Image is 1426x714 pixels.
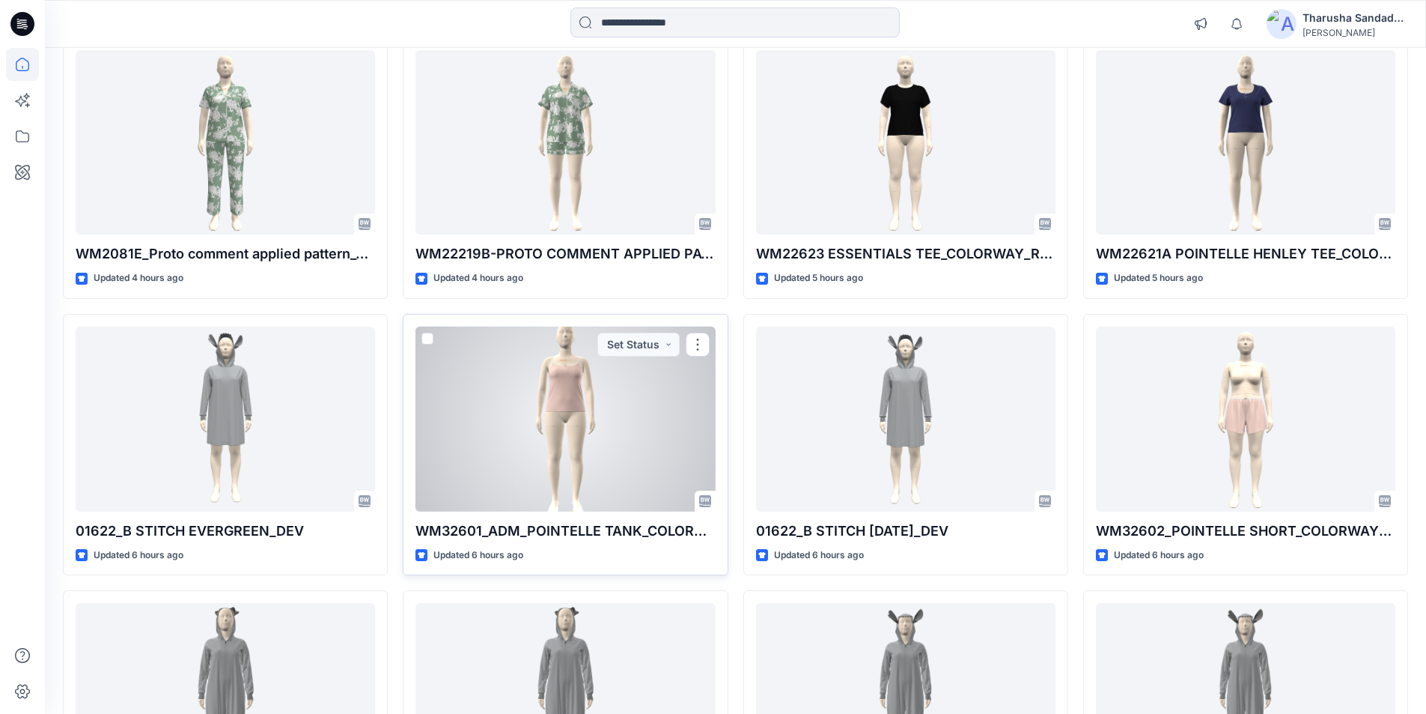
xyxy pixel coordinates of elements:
[76,327,375,512] a: 01622_B STITCH EVERGREEN_DEV
[433,548,523,563] p: Updated 6 hours ago
[1096,243,1395,264] p: WM22621A POINTELLE HENLEY TEE_COLORWAY_REV7
[756,327,1055,512] a: 01622_B STITCH HALLOWEEN_DEV
[756,50,1055,235] a: WM22623 ESSENTIALS TEE_COLORWAY_REV2
[76,50,375,235] a: WM2081E_Proto comment applied pattern_Colorway_REV13
[1114,270,1203,286] p: Updated 5 hours ago
[415,50,715,235] a: WM22219B-PROTO COMMENT APPLIED PATTERN_COLORWAY_REV13
[1096,327,1395,512] a: WM32602_POINTELLE SHORT_COLORWAY_REV1
[94,270,183,286] p: Updated 4 hours ago
[415,327,715,512] a: WM32601_ADM_POINTELLE TANK_COLORWAY_REV1
[774,548,864,563] p: Updated 6 hours ago
[433,270,523,286] p: Updated 4 hours ago
[76,243,375,264] p: WM2081E_Proto comment applied pattern_Colorway_REV13
[94,548,183,563] p: Updated 6 hours ago
[1302,27,1407,38] div: [PERSON_NAME]
[76,521,375,542] p: 01622_B STITCH EVERGREEN_DEV
[756,521,1055,542] p: 01622_B STITCH [DATE]_DEV
[774,270,863,286] p: Updated 5 hours ago
[1096,50,1395,235] a: WM22621A POINTELLE HENLEY TEE_COLORWAY_REV7
[1114,548,1204,563] p: Updated 6 hours ago
[1096,521,1395,542] p: WM32602_POINTELLE SHORT_COLORWAY_REV1
[415,243,715,264] p: WM22219B-PROTO COMMENT APPLIED PATTERN_COLORWAY_REV13
[1267,9,1296,39] img: avatar
[415,521,715,542] p: WM32601_ADM_POINTELLE TANK_COLORWAY_REV1
[1302,9,1407,27] div: Tharusha Sandadeepa
[756,243,1055,264] p: WM22623 ESSENTIALS TEE_COLORWAY_REV2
